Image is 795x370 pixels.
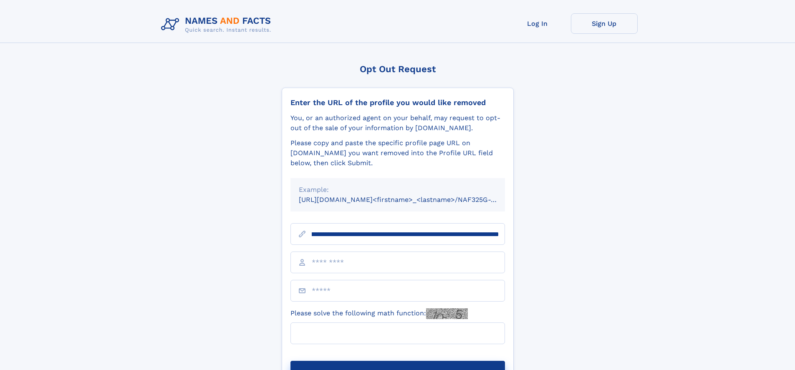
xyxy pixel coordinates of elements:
[290,308,468,319] label: Please solve the following math function:
[299,196,521,204] small: [URL][DOMAIN_NAME]<firstname>_<lastname>/NAF325G-xxxxxxxx
[290,113,505,133] div: You, or an authorized agent on your behalf, may request to opt-out of the sale of your informatio...
[504,13,571,34] a: Log In
[282,64,514,74] div: Opt Out Request
[571,13,638,34] a: Sign Up
[290,98,505,107] div: Enter the URL of the profile you would like removed
[158,13,278,36] img: Logo Names and Facts
[299,185,497,195] div: Example:
[290,138,505,168] div: Please copy and paste the specific profile page URL on [DOMAIN_NAME] you want removed into the Pr...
